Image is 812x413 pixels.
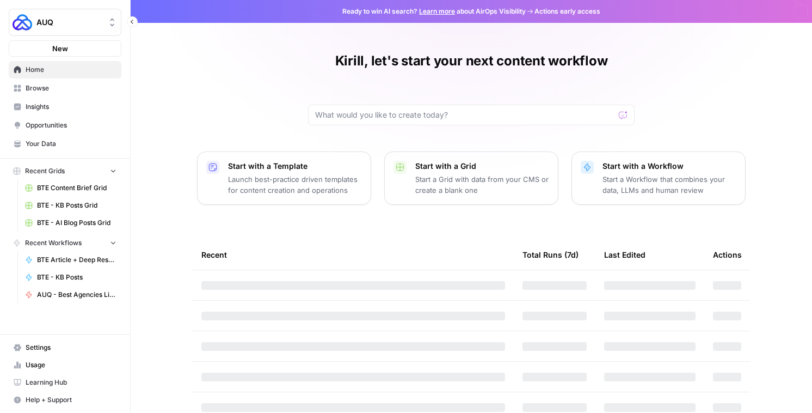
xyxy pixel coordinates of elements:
[26,83,116,93] span: Browse
[37,290,116,300] span: AUQ - Best Agencies Listicles
[36,17,102,28] span: AUQ
[335,52,608,70] h1: Kirill, let's start your next content workflow
[571,151,746,205] button: Start with a WorkflowStart a Workflow that combines your data, LLMs and human review
[342,7,526,16] span: Ready to win AI search? about AirOps Visibility
[415,161,549,172] p: Start with a Grid
[37,218,116,228] span: BTE - AI Blog Posts Grid
[26,395,116,405] span: Help + Support
[37,201,116,210] span: BTE - KB Posts Grid
[20,286,121,303] a: AUQ - Best Agencies Listicles
[37,255,116,265] span: BTE Article + Deep Research
[534,7,600,16] span: Actions early access
[415,174,549,196] p: Start a Grid with data from your CMS or create a blank one
[26,360,116,370] span: Usage
[26,343,116,353] span: Settings
[9,391,121,409] button: Help + Support
[9,61,121,78] a: Home
[228,161,362,172] p: Start with a Template
[9,356,121,374] a: Usage
[228,174,362,196] p: Launch best-practice driven templates for content creation and operations
[20,179,121,197] a: BTE Content Brief Grid
[201,240,505,270] div: Recent
[9,235,121,251] button: Recent Workflows
[20,197,121,214] a: BTE - KB Posts Grid
[20,214,121,232] a: BTE - AI Blog Posts Grid
[9,135,121,153] a: Your Data
[26,65,116,75] span: Home
[20,251,121,269] a: BTE Article + Deep Research
[26,120,116,130] span: Opportunities
[26,378,116,387] span: Learning Hub
[604,240,645,270] div: Last Edited
[9,40,121,57] button: New
[26,102,116,112] span: Insights
[9,339,121,356] a: Settings
[26,139,116,149] span: Your Data
[384,151,558,205] button: Start with a GridStart a Grid with data from your CMS or create a blank one
[713,240,742,270] div: Actions
[9,163,121,179] button: Recent Grids
[20,269,121,286] a: BTE - KB Posts
[522,240,579,270] div: Total Runs (7d)
[602,161,736,172] p: Start with a Workflow
[9,9,121,36] button: Workspace: AUQ
[197,151,371,205] button: Start with a TemplateLaunch best-practice driven templates for content creation and operations
[9,117,121,134] a: Opportunities
[419,7,455,15] a: Learn more
[52,43,68,54] span: New
[37,183,116,193] span: BTE Content Brief Grid
[315,110,614,120] input: What would you like to create today?
[602,174,736,196] p: Start a Workflow that combines your data, LLMs and human review
[9,80,121,97] a: Browse
[25,238,82,248] span: Recent Workflows
[37,272,116,282] span: BTE - KB Posts
[9,374,121,391] a: Learning Hub
[9,98,121,116] a: Insights
[25,166,65,176] span: Recent Grids
[13,13,32,32] img: AUQ Logo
